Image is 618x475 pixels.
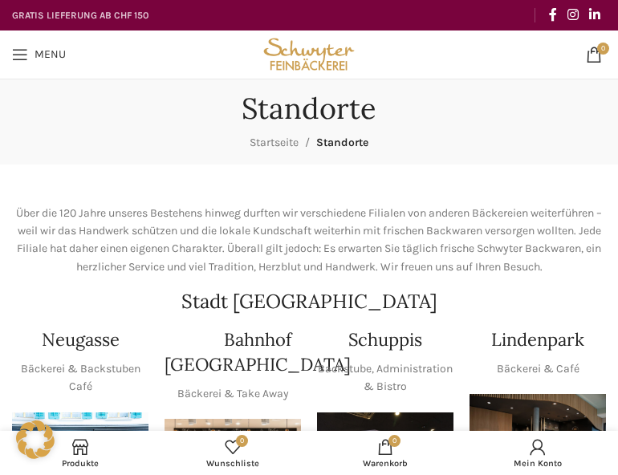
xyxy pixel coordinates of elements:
p: Bäckerei & Take Away [177,385,289,403]
span: Menu [35,49,66,60]
h2: Stadt [GEOGRAPHIC_DATA] [12,292,606,311]
a: Startseite [250,136,299,149]
h1: Standorte [242,91,376,126]
p: Über die 120 Jahre unseres Bestehens hinweg durften wir verschiedene Filialen von anderen Bäckere... [12,205,606,277]
div: Meine Wunschliste [157,435,309,471]
p: Bäckerei & Café [497,360,579,378]
span: 0 [388,435,400,447]
h4: Neugasse [42,327,120,352]
a: 0 Warenkorb [309,435,461,471]
a: 0 [578,39,610,71]
a: 0 Wunschliste [157,435,309,471]
a: Facebook social link [543,2,562,27]
h4: Schuppis [348,327,422,352]
span: Mein Konto [470,458,606,469]
a: Open mobile menu [4,39,74,71]
a: Linkedin social link [584,2,606,27]
span: 0 [236,435,248,447]
a: Site logo [260,47,359,60]
h4: Bahnhof [GEOGRAPHIC_DATA] [165,327,351,377]
img: Bäckerei Schwyter [260,30,359,79]
p: Backstube, Administration & Bistro [317,360,453,396]
h4: Lindenpark [491,327,584,352]
span: Produkte [12,458,148,469]
a: Produkte [4,435,157,471]
span: Warenkorb [317,458,453,469]
span: Standorte [316,136,368,149]
span: 0 [597,43,609,55]
a: Mein Konto [461,435,614,471]
a: Instagram social link [562,2,583,27]
strong: GRATIS LIEFERUNG AB CHF 150 [12,10,148,21]
span: Wunschliste [165,458,301,469]
div: My cart [309,435,461,471]
p: Bäckerei & Backstuben Café [12,360,148,396]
